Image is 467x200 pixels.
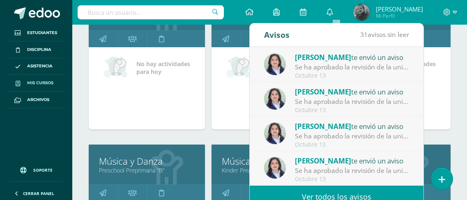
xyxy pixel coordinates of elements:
div: Octubre 13 [295,72,409,79]
img: 2c0bbd3db486c019a4206c04b1654fb0.png [353,4,370,21]
div: Octubre 13 [295,107,409,114]
a: Soporte [10,159,62,179]
span: [PERSON_NAME] [295,156,351,166]
span: Archivos [27,97,49,103]
span: Asistencia [27,63,53,69]
div: Se ha aprobado la revisión de la unidad Unidad 4 para el curso Música Primero Primaria 'C': http:... [295,62,409,72]
span: Cerrar panel [23,191,54,196]
a: Disciplina [7,41,66,58]
input: Busca un usuario... [78,5,224,19]
div: te envió un aviso [295,121,409,131]
img: 4a4aaf78db504b0aa81c9e1154a6f8e5.png [264,157,286,179]
span: Disciplina [27,46,51,53]
div: Octubre 13 [295,141,409,148]
span: [PERSON_NAME] [295,87,351,97]
span: Estudiantes [27,30,57,36]
span: Mi Perfil [376,12,423,19]
div: Se ha aprobado la revisión de la unidad Unidad 4 para el curso Música Primero Primaria 'B': http:... [295,97,409,106]
img: 4a4aaf78db504b0aa81c9e1154a6f8e5.png [264,122,286,144]
span: [PERSON_NAME] [295,122,351,131]
img: no_activities_small.png [226,55,253,80]
div: te envió un aviso [295,86,409,97]
span: 31 [360,30,368,39]
a: Asistencia [7,58,66,75]
img: no_activities_small.png [104,55,131,80]
a: Archivos [7,92,66,108]
div: Se ha aprobado la revisión de la unidad Unidad 4 para el curso Música Primero Primaria 'A': http:... [295,131,409,141]
span: No hay actividades para hoy [136,60,190,76]
div: te envió un aviso [295,155,409,166]
span: Soporte [33,167,53,173]
a: Kinder Preprimaria "A" [222,166,317,174]
span: [PERSON_NAME] [295,53,351,62]
a: Estudiantes [7,25,66,41]
a: Música y Danza [222,155,317,168]
span: Mis cursos [27,80,53,86]
a: Mis cursos [7,75,66,92]
div: Octubre 13 [295,176,409,183]
span: [PERSON_NAME] [376,5,423,13]
div: te envió un aviso [295,52,409,62]
a: Música y Danza [99,155,195,168]
img: 4a4aaf78db504b0aa81c9e1154a6f8e5.png [264,53,286,75]
a: Preschool Preprimaria "B" [99,166,195,174]
img: 4a4aaf78db504b0aa81c9e1154a6f8e5.png [264,88,286,110]
div: Se ha aprobado la revisión de la unidad Unidad 4 para el curso Danza y Teatro I Curso Ciclo Básic... [295,166,409,175]
div: Avisos [264,23,290,46]
span: avisos sin leer [360,30,409,39]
